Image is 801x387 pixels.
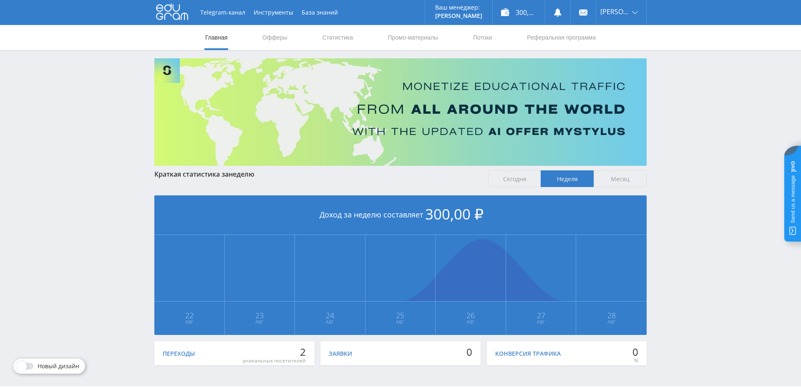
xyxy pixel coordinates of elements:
div: Доход за неделю составляет [154,195,647,235]
a: Потоки [472,25,493,50]
span: Месяц [594,170,647,187]
span: Авг [506,319,576,325]
span: 26 [436,312,505,319]
span: 22 [155,312,224,319]
div: уникальных посетителей [243,357,306,364]
span: Авг [366,319,435,325]
a: Промо-материалы [387,25,439,50]
span: [PERSON_NAME] [600,8,630,15]
span: Авг [295,319,365,325]
span: Авг [155,319,224,325]
div: 2 [243,346,306,358]
div: Переходы [163,350,195,357]
span: 23 [225,312,295,319]
span: 300,00 ₽ [425,204,484,224]
span: 24 [295,312,365,319]
a: Офферы [262,25,288,50]
span: Авг [577,319,646,325]
span: 27 [506,312,576,319]
span: 25 [366,312,435,319]
span: Сегодня [488,170,541,187]
div: Заявки [329,350,352,357]
img: Banner [154,58,647,166]
div: 0 [466,346,472,358]
span: Авг [436,319,505,325]
span: Неделя [541,170,594,187]
div: 0 [632,346,638,358]
a: Реферальная программа [526,25,597,50]
div: Конверсия трафика [495,350,561,357]
span: Новый дизайн [38,363,79,370]
div: Краткая статистика за [154,170,480,178]
span: Авг [225,319,295,325]
p: Ваш менеджер: [435,4,482,11]
div: % [632,357,638,364]
span: 28 [577,312,646,319]
a: Главная [204,25,228,50]
span: неделю [229,170,254,179]
p: [PERSON_NAME] [435,12,482,19]
a: Статистика [321,25,354,50]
